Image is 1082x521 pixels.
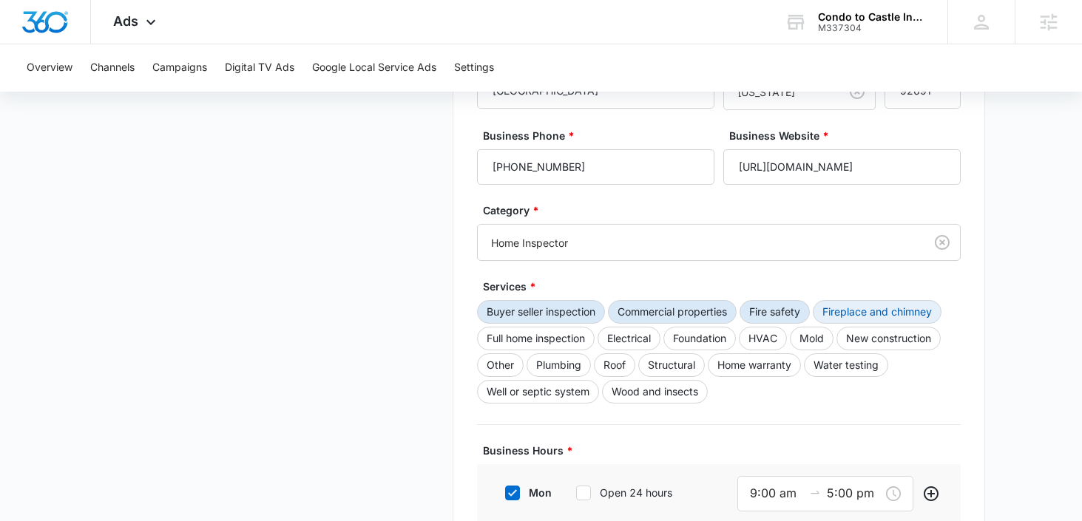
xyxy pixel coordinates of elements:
[663,327,736,350] button: Foundation
[477,327,595,350] button: Full home inspection
[477,380,599,403] button: Well or septic system
[454,44,494,92] button: Settings
[750,484,803,503] input: Open
[930,231,954,254] button: Clear
[602,380,708,403] button: Wood and insects
[708,353,801,377] button: Home warranty
[836,327,941,350] button: New construction
[152,44,207,92] button: Campaigns
[729,128,967,143] label: Business Website
[38,38,163,50] div: Domain: [DOMAIN_NAME]
[225,44,294,92] button: Digital TV Ads
[41,24,72,35] div: v 4.0.25
[477,300,605,324] button: Buyer seller inspection
[483,128,720,143] label: Business Phone
[638,353,705,377] button: Structural
[813,300,941,324] button: Fireplace and chimney
[827,484,880,503] input: Closed
[483,202,967,218] label: Category
[477,353,524,377] button: Other
[147,86,159,98] img: tab_keywords_by_traffic_grey.svg
[804,353,888,377] button: Water testing
[723,149,961,185] input: URL
[56,87,132,97] div: Domain Overview
[818,11,926,23] div: account name
[312,44,436,92] button: Google Local Service Ads
[163,87,249,97] div: Keywords by Traffic
[24,24,35,35] img: logo_orange.svg
[608,300,737,324] button: Commercial properties
[90,44,135,92] button: Channels
[594,353,635,377] button: Roof
[495,485,554,500] label: mon
[27,44,72,92] button: Overview
[566,485,706,500] label: Open 24 hours
[919,482,943,505] button: Add
[483,443,967,458] label: Business Hours
[790,327,834,350] button: Mold
[739,327,787,350] button: HVAC
[818,23,926,33] div: account id
[809,486,821,498] span: swap-right
[527,353,591,377] button: Plumbing
[809,486,821,498] span: to
[113,13,138,29] span: Ads
[24,38,35,50] img: website_grey.svg
[740,300,810,324] button: Fire safety
[40,86,52,98] img: tab_domain_overview_orange.svg
[477,149,714,185] input: Business Phone
[598,327,660,350] button: Electrical
[845,80,869,103] button: Clear
[483,279,967,294] label: Services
